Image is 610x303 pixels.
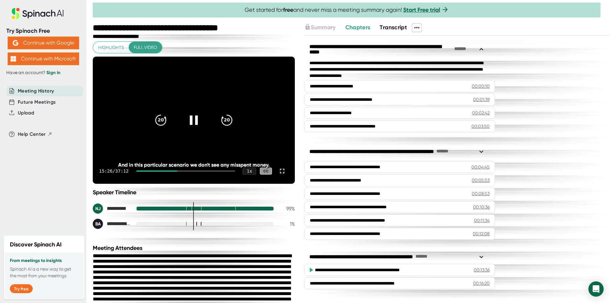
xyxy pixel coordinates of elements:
[243,168,256,175] div: 1 x
[474,217,490,224] div: 00:11:34
[380,23,407,32] button: Transcript
[380,24,407,31] span: Transcript
[99,169,129,174] div: 15:26 / 37:12
[18,131,52,138] button: Help Center
[113,162,275,168] div: And in this particular scenario we don't see any misspent money.
[472,190,490,197] div: 00:08:53
[473,280,490,286] div: 00:16:20
[471,164,490,170] div: 00:04:45
[10,266,78,279] p: Spinach AI is a new way to get the most from your meetings
[93,244,296,251] div: Meeting Attendees
[93,203,103,214] div: NJ
[403,6,440,13] a: Start Free trial
[474,267,490,273] div: 00:13:36
[46,70,60,75] a: Sign in
[311,24,335,31] span: Summary
[18,131,46,138] span: Help Center
[245,6,449,14] span: Get started for and never miss a meeting summary again!
[345,24,370,31] span: Chapters
[98,44,124,52] span: Highlights
[10,258,78,263] h3: From meetings to insights
[93,219,103,229] div: BA
[134,44,157,52] span: Full video
[8,37,79,49] button: Continue with Google
[279,206,295,212] div: 99 %
[471,123,490,129] div: 00:03:50
[6,70,80,76] div: Have an account?
[18,109,34,117] button: Upload
[472,83,490,89] div: 00:00:10
[13,40,18,46] img: Aehbyd4JwY73AAAAAElFTkSuQmCC
[473,204,490,210] div: 00:10:36
[473,96,490,103] div: 00:01:39
[588,281,604,297] div: Open Intercom Messenger
[93,219,131,229] div: Bailey, Brooke A
[93,189,295,196] div: Speaker Timeline
[18,99,56,106] button: Future Meetings
[304,23,345,32] div: Upgrade to access
[279,221,295,227] div: 1 %
[345,23,370,32] button: Chapters
[472,177,490,183] div: 00:05:53
[473,231,490,237] div: 00:12:08
[18,87,54,95] button: Meeting History
[472,110,490,116] div: 00:02:42
[260,168,272,175] div: CC
[93,42,129,53] button: Highlights
[304,23,335,32] button: Summary
[8,52,79,65] button: Continue with Microsoft
[6,27,80,35] div: Try Spinach Free
[10,240,62,249] h2: Discover Spinach AI
[129,42,162,53] button: Full video
[10,284,33,293] button: Try free
[283,6,293,13] b: free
